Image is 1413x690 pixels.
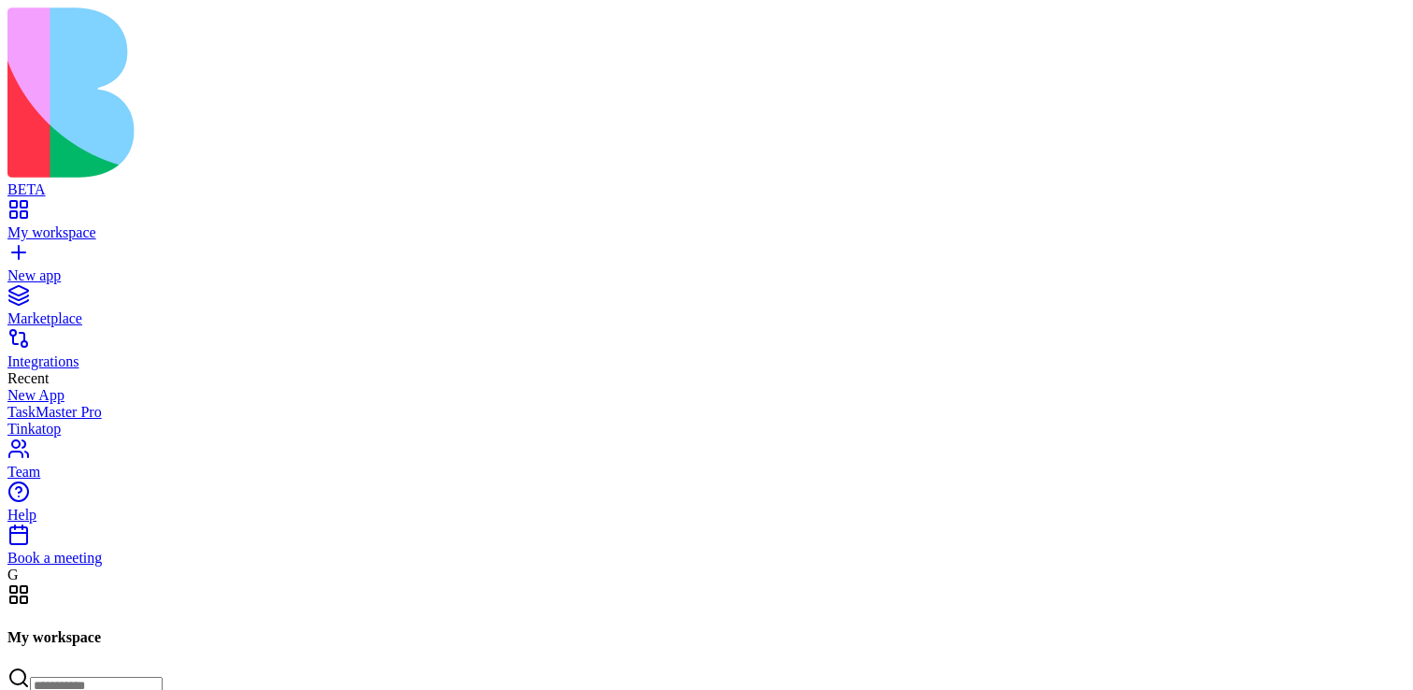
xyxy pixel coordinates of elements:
span: Recent [7,370,49,386]
a: Book a meeting [7,533,1406,567]
a: Help [7,490,1406,524]
a: My workspace [7,208,1406,241]
a: BETA [7,165,1406,198]
img: logo [7,7,759,178]
a: Integrations [7,337,1406,370]
h4: My workspace [7,629,1406,646]
div: BETA [7,181,1406,198]
div: Marketplace [7,310,1406,327]
div: Integrations [7,353,1406,370]
div: New app [7,267,1406,284]
span: G [7,567,19,582]
a: TaskMaster Pro [7,404,1406,421]
a: Marketplace [7,294,1406,327]
a: Team [7,447,1406,481]
div: Team [7,464,1406,481]
a: New app [7,251,1406,284]
a: Tinkatop [7,421,1406,438]
div: Help [7,507,1406,524]
div: Book a meeting [7,550,1406,567]
a: New App [7,387,1406,404]
div: My workspace [7,224,1406,241]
